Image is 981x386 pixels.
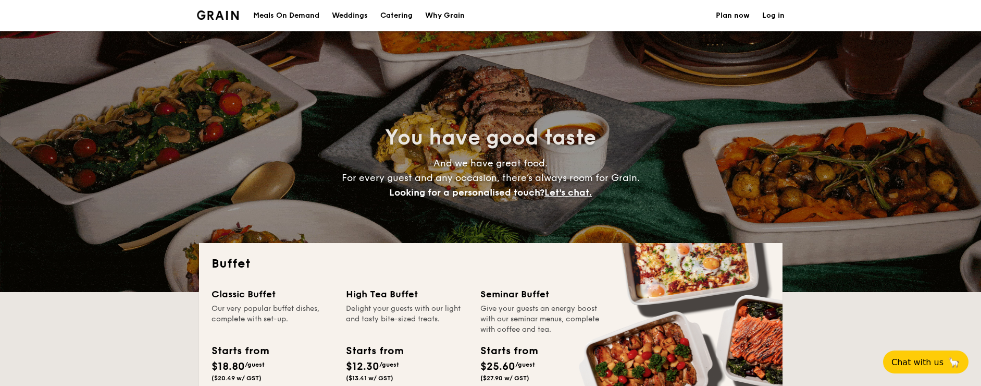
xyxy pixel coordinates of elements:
span: $25.60 [480,360,515,373]
span: /guest [515,361,535,368]
div: Starts from [212,343,268,359]
div: Delight your guests with our light and tasty bite-sized treats. [346,304,468,335]
span: Chat with us [891,357,943,367]
div: Give your guests an energy boost with our seminar menus, complete with coffee and tea. [480,304,602,335]
span: Let's chat. [544,187,592,198]
div: Starts from [480,343,537,359]
div: Starts from [346,343,403,359]
span: ($13.41 w/ GST) [346,375,393,382]
span: /guest [379,361,399,368]
div: Seminar Buffet [480,287,602,301]
span: $18.80 [212,360,245,373]
span: 🦙 [948,356,960,368]
img: Grain [197,10,239,20]
a: Logotype [197,10,239,20]
button: Chat with us🦙 [883,351,968,373]
span: $12.30 [346,360,379,373]
div: High Tea Buffet [346,287,468,301]
div: Classic Buffet [212,287,333,301]
div: Our very popular buffet dishes, complete with set-up. [212,304,333,335]
span: ($27.90 w/ GST) [480,375,529,382]
h2: Buffet [212,256,770,272]
span: /guest [245,361,265,368]
span: ($20.49 w/ GST) [212,375,262,382]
